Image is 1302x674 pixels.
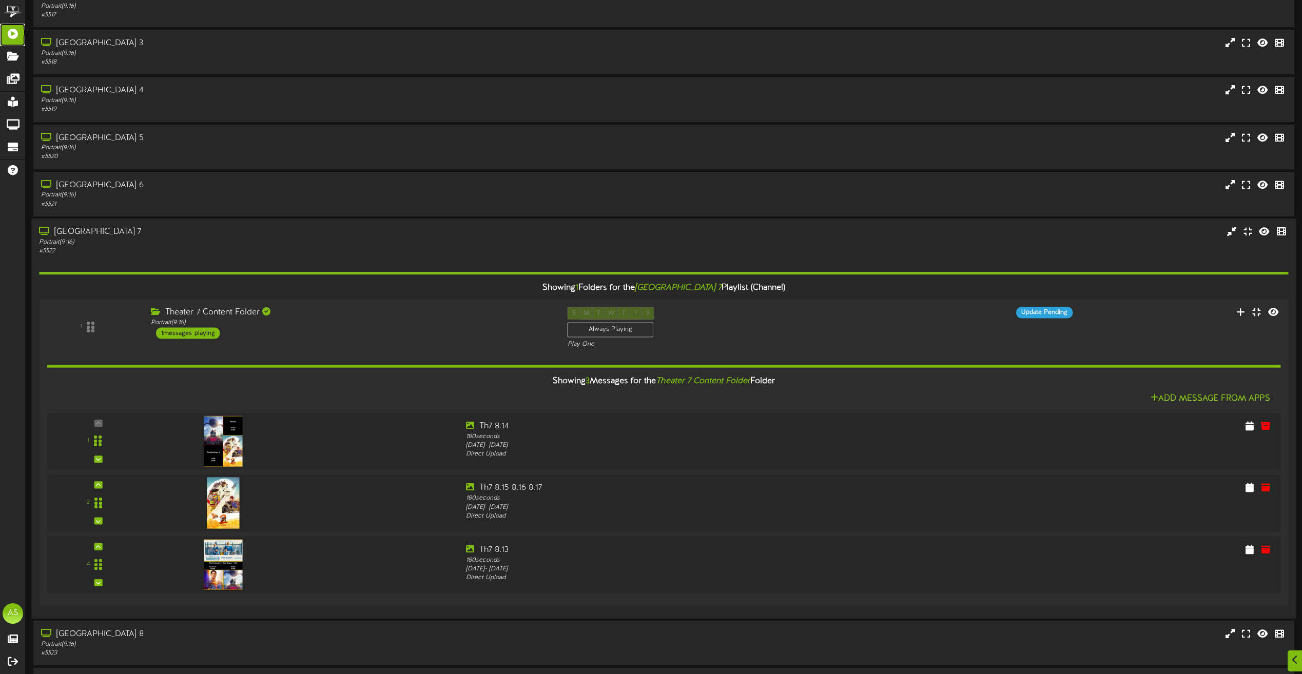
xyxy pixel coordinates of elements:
[41,132,551,144] div: [GEOGRAPHIC_DATA] 5
[41,649,551,658] div: # 5523
[466,421,965,432] div: Th7 8.14
[41,105,551,114] div: # 5519
[151,319,552,327] div: Portrait ( 9:16 )
[41,152,551,161] div: # 5520
[635,283,722,292] i: [GEOGRAPHIC_DATA] 7
[466,482,965,494] div: Th7 8.15 8.16 8.17
[466,450,965,459] div: Direct Upload
[41,191,551,200] div: Portrait ( 9:16 )
[39,370,1288,392] div: Showing Messages for the Folder
[1016,307,1073,318] div: Update Pending
[575,283,578,292] span: 1
[466,494,965,503] div: 180 seconds
[3,603,23,624] div: AS
[207,477,240,528] img: e30b1c04-8969-4a2a-97b5-6a4a7591ea98.jpg
[41,144,551,152] div: Portrait ( 9:16 )
[151,307,552,319] div: Theater 7 Content Folder
[41,58,551,67] div: # 5518
[466,556,965,564] div: 180 seconds
[41,180,551,191] div: [GEOGRAPHIC_DATA] 6
[41,11,551,19] div: # 5517
[41,628,551,640] div: [GEOGRAPHIC_DATA] 8
[466,441,965,450] div: [DATE] - [DATE]
[466,565,965,573] div: [DATE] - [DATE]
[204,539,243,590] img: 592780c6-9b4d-46ad-ad32-0cee48f6fe7d.jpg
[466,511,965,520] div: Direct Upload
[39,238,551,247] div: Portrait ( 9:16 )
[586,376,590,386] span: 3
[466,544,965,556] div: Th7 8.13
[39,247,551,255] div: # 5522
[568,322,654,337] div: Always Playing
[466,503,965,511] div: [DATE] - [DATE]
[1148,392,1273,405] button: Add Message From Apps
[41,49,551,58] div: Portrait ( 9:16 )
[41,640,551,649] div: Portrait ( 9:16 )
[466,432,965,441] div: 180 seconds
[31,277,1296,299] div: Showing Folders for the Playlist (Channel)
[39,226,551,238] div: [GEOGRAPHIC_DATA] 7
[204,415,243,467] img: 81db766c-7422-4202-9575-a700185cd842.jpg
[41,37,551,49] div: [GEOGRAPHIC_DATA] 3
[41,96,551,105] div: Portrait ( 9:16 )
[41,85,551,96] div: [GEOGRAPHIC_DATA] 4
[41,200,551,209] div: # 5521
[568,340,864,348] div: Play One
[41,2,551,11] div: Portrait ( 9:16 )
[656,376,750,386] i: Theater 7 Content Folder
[156,327,220,339] div: 1 messages playing
[466,573,965,582] div: Direct Upload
